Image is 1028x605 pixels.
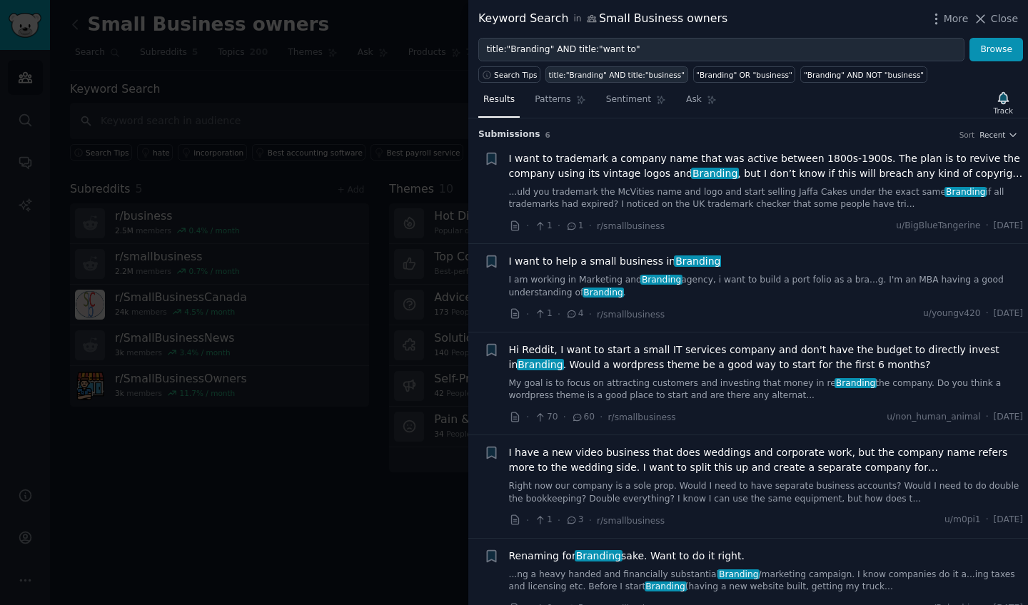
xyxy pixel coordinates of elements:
span: Submission s [478,128,540,141]
a: I want to help a small business inBranding [509,254,721,269]
span: in [573,13,581,26]
span: · [558,307,560,322]
span: Branding [944,187,987,197]
a: Renaming forBrandingsake. Want to do it right. [509,549,745,564]
span: Branding [640,275,682,285]
span: · [526,218,529,233]
span: u/youngv420 [923,307,981,320]
button: Browse [969,38,1023,62]
div: Sort [959,130,975,140]
span: 3 [565,514,583,527]
span: · [986,514,989,527]
span: [DATE] [994,514,1023,527]
span: 60 [571,411,595,424]
span: Sentiment [606,93,651,106]
span: r/smallbusiness [597,310,665,320]
a: My goal is to focus on attracting customers and investing that money in reBrandingthe company. Do... [509,377,1024,402]
span: u/m0pi1 [944,514,981,527]
span: · [526,307,529,322]
span: Ask [686,93,702,106]
a: Patterns [530,88,590,118]
span: r/smallbusiness [608,412,676,422]
span: 1 [565,220,583,233]
span: · [558,218,560,233]
span: · [600,410,603,424]
span: 70 [534,411,558,424]
span: [DATE] [994,411,1023,424]
a: Right now our company is a sole prop. Would I need to have separate business accounts? Would I ne... [509,480,1024,505]
span: Branding [583,288,625,298]
span: Branding [575,550,623,561]
a: Sentiment [601,88,671,118]
span: More [944,11,969,26]
span: · [986,411,989,424]
a: ...ng a heavy handed and financially substantialBranding/marketing campaign. I know companies do ... [509,569,1024,594]
span: 1 [534,514,552,527]
span: · [986,220,989,233]
span: Branding [717,569,760,579]
span: Close [991,11,1018,26]
button: Track [989,88,1018,118]
input: Try a keyword related to your business [478,38,964,62]
span: [DATE] [994,220,1023,233]
div: Keyword Search Small Business owners [478,10,727,28]
span: u/non_human_animal [887,411,980,424]
button: Search Tips [478,66,540,83]
span: · [563,410,566,424]
span: Branding [645,581,687,591]
a: I am working in Marketing andBrandingagency, i want to build a port folio as a bra...g. I'm an MB... [509,274,1024,299]
span: Results [483,93,515,106]
span: Branding [517,359,565,370]
span: Branding [691,168,739,179]
span: Branding [674,255,722,267]
span: [DATE] [994,307,1023,320]
span: Renaming for sake. Want to do it right. [509,549,745,564]
button: More [929,11,969,26]
span: 6 [545,131,550,139]
span: r/smallbusiness [597,516,665,526]
a: Results [478,88,520,118]
span: u/BigBlueTangerine [896,220,980,233]
span: I want to help a small business in [509,254,721,269]
span: 1 [534,307,552,320]
a: "Branding" AND NOT "business" [800,66,927,83]
span: Search Tips [494,70,538,80]
span: r/smallbusiness [597,221,665,231]
span: · [526,410,529,424]
span: · [986,307,989,320]
span: 1 [534,220,552,233]
span: · [589,513,592,528]
span: · [558,513,560,528]
a: I have a new video business that does weddings and corporate work, but the company name refers mo... [509,445,1024,475]
button: Recent [979,130,1018,140]
span: Branding [835,378,877,388]
div: title:"Branding" AND title:"business" [549,70,685,80]
div: "Branding" AND NOT "business" [804,70,924,80]
a: Hi Reddit, I want to start a small IT services company and don't have the budget to directly inve... [509,342,1024,372]
span: Patterns [535,93,570,106]
a: "Branding" OR "business" [693,66,796,83]
span: 4 [565,307,583,320]
a: Ask [681,88,722,118]
div: Track [994,106,1013,116]
button: Close [973,11,1018,26]
a: I want to trademark a company name that was active between 1800s-1900s. The plan is to revive the... [509,151,1024,181]
span: · [589,218,592,233]
span: Recent [979,130,1005,140]
a: ...uld you trademark the McVities name and logo and start selling Jaffa Cakes under the exact sam... [509,186,1024,211]
span: · [526,513,529,528]
span: · [589,307,592,322]
div: "Branding" OR "business" [696,70,792,80]
a: title:"Branding" AND title:"business" [545,66,688,83]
